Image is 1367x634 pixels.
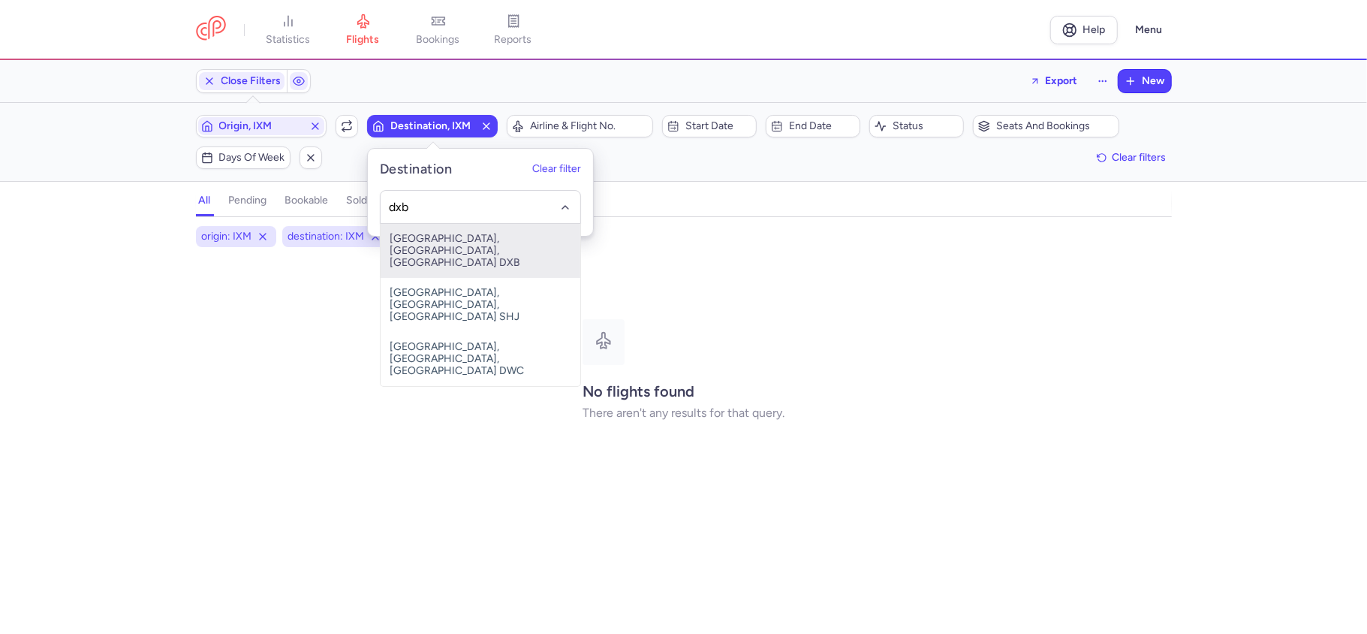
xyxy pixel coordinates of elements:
[495,33,532,47] span: reports
[996,120,1114,132] span: Seats and bookings
[507,115,653,137] button: Airline & Flight No.
[219,120,303,132] span: Origin, IXM
[381,224,580,278] span: [GEOGRAPHIC_DATA], [GEOGRAPHIC_DATA], [GEOGRAPHIC_DATA] DXB
[326,14,401,47] a: flights
[196,16,226,44] a: CitizenPlane red outlined logo
[221,75,282,87] span: Close Filters
[401,14,476,47] a: bookings
[202,229,252,244] span: origin: IXM
[417,33,460,47] span: bookings
[1113,152,1167,163] span: Clear filters
[1127,16,1172,44] button: Menu
[347,194,386,207] h4: sold out
[530,120,648,132] span: Airline & Flight No.
[893,120,959,132] span: Status
[685,120,751,132] span: Start date
[1143,75,1165,87] span: New
[390,120,474,132] span: Destination, IXM
[1082,24,1105,35] span: Help
[1091,146,1172,169] button: Clear filters
[532,163,581,175] button: Clear filter
[869,115,964,137] button: Status
[251,14,326,47] a: statistics
[367,115,498,137] button: Destination, IXM
[389,198,573,215] input: -searchbox
[381,332,580,386] span: [GEOGRAPHIC_DATA], [GEOGRAPHIC_DATA], [GEOGRAPHIC_DATA] DWC
[583,382,694,400] strong: No flights found
[199,194,211,207] h4: all
[476,14,551,47] a: reports
[1119,70,1171,92] button: New
[347,33,380,47] span: flights
[285,194,329,207] h4: bookable
[1020,69,1088,93] button: Export
[219,152,285,164] span: Days of week
[789,120,855,132] span: End date
[196,146,291,169] button: Days of week
[973,115,1119,137] button: Seats and bookings
[288,229,365,244] span: destination: IXM
[381,278,580,332] span: [GEOGRAPHIC_DATA], [GEOGRAPHIC_DATA], [GEOGRAPHIC_DATA] SHJ
[197,70,287,92] button: Close Filters
[196,115,327,137] button: Origin, IXM
[1050,16,1118,44] a: Help
[380,161,452,178] h5: Destination
[766,115,860,137] button: End date
[1046,75,1078,86] span: Export
[266,33,310,47] span: statistics
[229,194,267,207] h4: pending
[583,406,784,420] p: There aren't any results for that query.
[662,115,757,137] button: Start date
